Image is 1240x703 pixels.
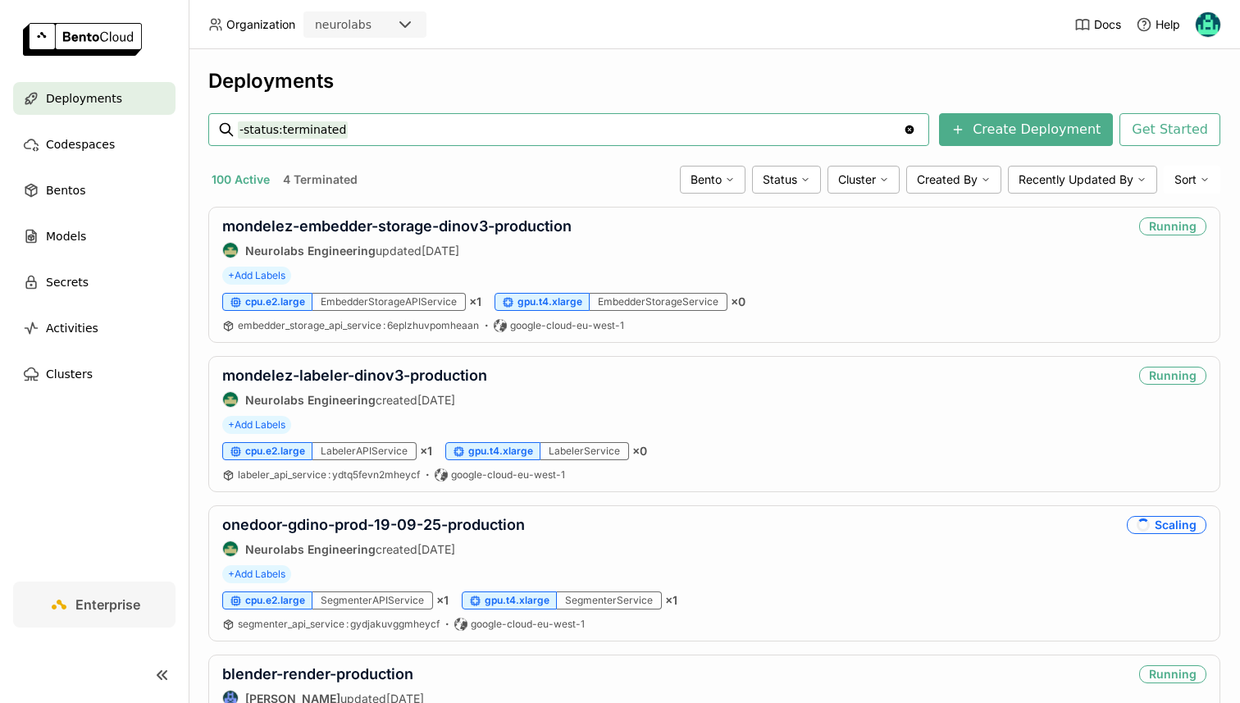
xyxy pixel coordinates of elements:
[1119,113,1220,146] button: Get Started
[75,596,140,613] span: Enterprise
[226,17,295,32] span: Organization
[939,113,1113,146] button: Create Deployment
[1094,17,1121,32] span: Docs
[471,618,585,631] span: google-cloud-eu-west-1
[13,358,176,390] a: Clusters
[417,542,455,556] span: [DATE]
[451,468,565,482] span: google-cloud-eu-west-1
[222,391,487,408] div: created
[46,89,122,108] span: Deployments
[680,166,745,194] div: Bento
[906,166,1001,194] div: Created By
[373,17,375,34] input: Selected neurolabs.
[245,542,376,556] strong: Neurolabs Engineering
[557,591,662,609] div: SegmenterService
[245,393,376,407] strong: Neurolabs Engineering
[222,416,291,434] span: +Add Labels
[23,23,142,56] img: logo
[13,312,176,345] a: Activities
[731,294,745,309] span: × 0
[1164,166,1220,194] div: Sort
[917,172,978,187] span: Created By
[590,293,727,311] div: EmbedderStorageService
[208,169,273,190] button: 100 Active
[436,593,449,608] span: × 1
[422,244,459,258] span: [DATE]
[222,665,413,682] a: blender-render-production
[383,319,385,331] span: :
[312,442,417,460] div: LabelerAPIService
[245,445,305,458] span: cpu.e2.large
[280,169,361,190] button: 4 Terminated
[13,266,176,299] a: Secrets
[238,618,440,630] span: segmenter_api_service gydjakuvggmheycf
[46,272,89,292] span: Secrets
[315,16,372,33] div: neurolabs
[1008,166,1157,194] div: Recently Updated By
[46,318,98,338] span: Activities
[223,392,238,407] img: Neurolabs Engineering
[420,444,432,459] span: × 1
[1139,665,1206,683] div: Running
[1074,16,1121,33] a: Docs
[312,293,466,311] div: EmbedderStorageAPIService
[632,444,647,459] span: × 0
[691,172,722,187] span: Bento
[469,294,481,309] span: × 1
[46,226,86,246] span: Models
[238,116,903,143] input: Search
[1019,172,1133,187] span: Recently Updated By
[417,393,455,407] span: [DATE]
[223,541,238,556] img: Neurolabs Engineering
[1134,516,1151,533] i: loading
[517,295,582,308] span: gpu.t4.xlarge
[222,242,572,258] div: updated
[238,468,420,482] a: labeler_api_service:ydtq5fevn2mheycf
[328,468,331,481] span: :
[245,295,305,308] span: cpu.e2.large
[485,594,549,607] span: gpu.t4.xlarge
[13,128,176,161] a: Codespaces
[1136,16,1180,33] div: Help
[238,319,479,331] span: embedder_storage_api_service 6eplzhuvpomheaan
[46,180,85,200] span: Bentos
[1139,217,1206,235] div: Running
[13,82,176,115] a: Deployments
[346,618,349,630] span: :
[13,174,176,207] a: Bentos
[540,442,629,460] div: LabelerService
[223,243,238,258] img: Neurolabs Engineering
[238,618,440,631] a: segmenter_api_service:gydjakuvggmheycf
[222,516,525,533] a: onedoor-gdino-prod-19-09-25-production
[238,468,420,481] span: labeler_api_service ydtq5fevn2mheycf
[13,582,176,628] a: Enterprise
[222,565,291,583] span: +Add Labels
[838,172,876,187] span: Cluster
[903,123,916,136] svg: Clear value
[1139,367,1206,385] div: Running
[46,135,115,154] span: Codespaces
[222,541,525,557] div: created
[1156,17,1180,32] span: Help
[222,217,572,235] a: mondelez-embedder-storage-dinov3-production
[827,166,900,194] div: Cluster
[245,244,376,258] strong: Neurolabs Engineering
[245,594,305,607] span: cpu.e2.large
[46,364,93,384] span: Clusters
[1196,12,1220,37] img: Calin Cojocaru
[208,69,1220,94] div: Deployments
[13,220,176,253] a: Models
[763,172,797,187] span: Status
[312,591,433,609] div: SegmenterAPIService
[752,166,821,194] div: Status
[222,267,291,285] span: +Add Labels
[510,319,624,332] span: google-cloud-eu-west-1
[1127,516,1206,534] div: Scaling
[222,367,487,384] a: mondelez-labeler-dinov3-production
[1174,172,1197,187] span: Sort
[468,445,533,458] span: gpu.t4.xlarge
[665,593,677,608] span: × 1
[238,319,479,332] a: embedder_storage_api_service:6eplzhuvpomheaan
